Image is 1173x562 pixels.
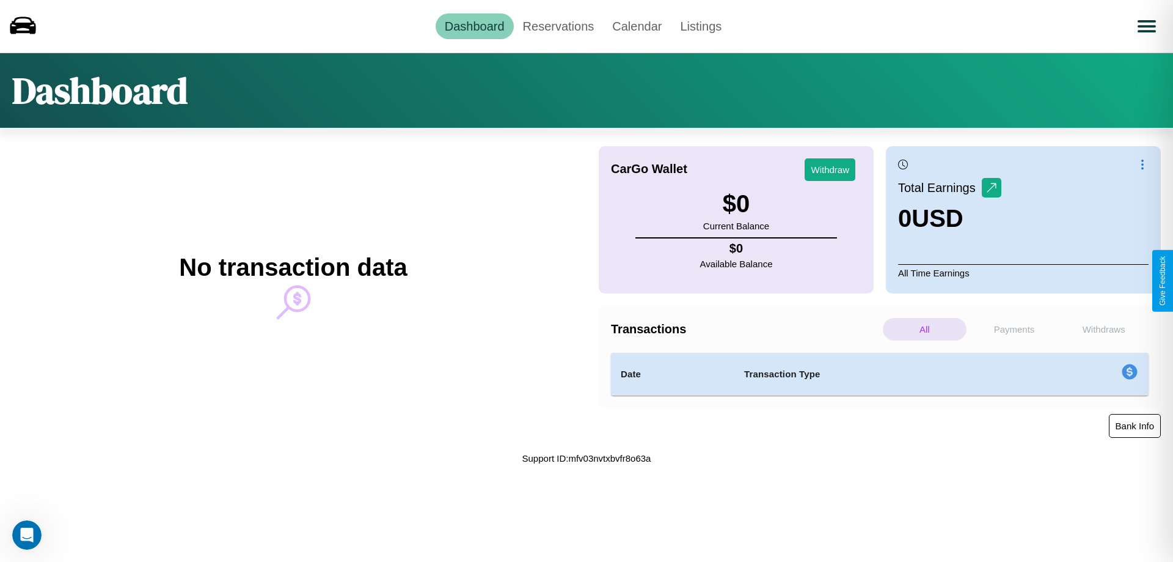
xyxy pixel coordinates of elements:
[179,254,407,281] h2: No transaction data
[621,367,725,382] h4: Date
[805,158,855,181] button: Withdraw
[611,353,1149,396] table: simple table
[1109,414,1161,438] button: Bank Info
[1158,256,1167,306] div: Give Feedback
[436,13,514,39] a: Dashboard
[973,318,1056,341] p: Payments
[703,190,769,218] h3: $ 0
[603,13,671,39] a: Calendar
[898,205,1001,232] h3: 0 USD
[514,13,604,39] a: Reservations
[12,65,188,116] h1: Dashboard
[898,264,1149,281] p: All Time Earnings
[611,162,687,176] h4: CarGo Wallet
[700,242,773,256] h4: $ 0
[898,177,982,199] p: Total Earnings
[611,322,880,336] h4: Transactions
[883,318,967,341] p: All
[522,450,651,467] p: Support ID: mfv03nvtxbvfr8o63a
[744,367,1021,382] h4: Transaction Type
[671,13,731,39] a: Listings
[12,520,42,550] iframe: Intercom live chat
[703,218,769,234] p: Current Balance
[700,256,773,272] p: Available Balance
[1130,9,1164,43] button: Open menu
[1062,318,1146,341] p: Withdraws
